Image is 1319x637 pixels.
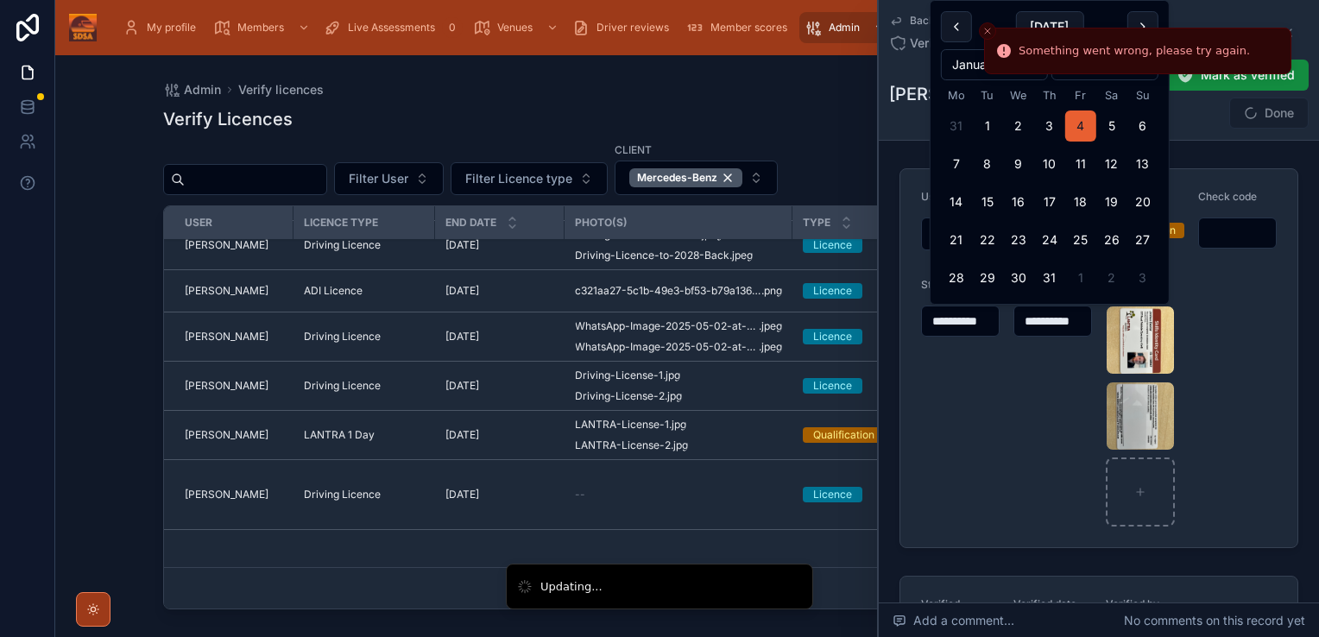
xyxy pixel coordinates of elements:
span: No comments on this record yet [1124,612,1305,629]
a: [PERSON_NAME] [185,238,283,252]
button: Unselect 3 [629,168,742,187]
button: Wednesday, 2 January 2030 [1003,110,1034,142]
span: Filter Licence type [465,170,572,187]
button: Saturday, 12 January 2030 [1096,148,1127,180]
button: Monday, 21 January 2030 [941,224,972,255]
a: Licence [803,329,912,344]
span: [PERSON_NAME] [185,488,268,501]
button: Sunday, 20 January 2030 [1127,186,1158,218]
a: Live Assessments0 [319,12,468,43]
div: scrollable content [110,9,1250,47]
span: [DATE] [445,379,479,393]
span: [PERSON_NAME] [185,238,268,252]
div: 0 [442,17,463,38]
a: Members [208,12,319,43]
span: Type [803,216,830,230]
button: Thursday, 3 January 2030 [1034,110,1065,142]
button: Sunday, 13 January 2030 [1127,148,1158,180]
a: Verify licences [238,81,324,98]
a: -- [575,488,782,501]
span: User [185,216,212,230]
span: -- [575,488,585,501]
span: .jpg [671,438,688,452]
button: Monday, 31 December 2029 [941,110,972,142]
span: .jpg [665,389,682,403]
img: App logo [69,14,97,41]
span: Driving Licence [304,488,381,501]
a: Licence [803,283,912,299]
span: [DATE] [445,428,479,442]
a: Venues [468,12,567,43]
span: .png [761,284,782,298]
span: [PERSON_NAME] [185,284,268,298]
div: Licence [813,378,852,394]
a: Driving-License-1.jpgDriving-License-2.jpg [575,369,782,403]
a: [PERSON_NAME] [185,330,283,344]
button: Sunday, 6 January 2030 [1127,110,1158,142]
button: Friday, 25 January 2030 [1065,224,1096,255]
span: End date [445,216,496,230]
button: Friday, 11 January 2030 [1065,148,1096,180]
span: Verified date [1013,597,1076,610]
h1: [PERSON_NAME]: LANTRA 1 Day [DATE] [889,82,1127,106]
span: Add a comment... [893,612,1014,629]
a: [PERSON_NAME] [185,379,283,393]
span: Members [237,21,284,35]
div: Something went wrong, please try again. [1019,42,1250,60]
a: Qualification [803,427,912,443]
span: WhatsApp-Image-2025-05-02-at-16.26.20 [575,319,759,333]
a: [DATE] [445,488,554,501]
span: LANTRA-License-2 [575,438,671,452]
a: ADI Licence [304,284,425,298]
span: Mark as verified [1201,66,1295,84]
th: Friday [1065,87,1096,104]
button: Sunday, 3 February 2030 [1127,262,1158,293]
a: Back to Verify licences [889,14,1023,28]
button: Friday, 4 January 2030, selected [1065,110,1096,142]
button: Saturday, 5 January 2030 [1096,110,1127,142]
a: WhatsApp-Image-2025-05-02-at-16.26.20.jpegWhatsApp-Image-2025-05-02-at-16.34.07.jpeg [575,319,782,354]
h1: Verify Licences [163,107,293,131]
span: Admin [829,21,860,35]
table: January 2030 [941,87,1158,293]
span: ADI Licence [304,284,363,298]
button: Thursday, 17 January 2030 [1034,186,1065,218]
label: Client [615,142,652,157]
th: Saturday [1096,87,1127,104]
button: Monday, 28 January 2030 [941,262,972,293]
a: [DATE] [445,284,554,298]
span: Verified [921,597,960,610]
span: [DATE] [445,238,479,252]
button: Select Button [334,162,444,195]
span: [PERSON_NAME] [185,379,268,393]
button: Saturday, 19 January 2030 [1096,186,1127,218]
a: Admin [799,12,894,43]
span: Licence type [304,216,378,230]
button: Monday, 7 January 2030 [941,148,972,180]
span: User [921,190,944,203]
span: Driving Licence [304,238,381,252]
span: Venues [497,21,533,35]
span: Live Assessments [348,21,435,35]
span: Mercedes-Benz [637,171,717,185]
button: Monday, 14 January 2030 [941,186,972,218]
button: Friday, 1 February 2030 [1065,262,1096,293]
a: Licence [803,237,912,253]
a: [DATE] [445,379,554,393]
button: Tuesday, 15 January 2030 [972,186,1003,218]
a: Driving Licence [304,379,425,393]
button: Thursday, 31 January 2030 [1034,262,1065,293]
button: Select Button [615,161,778,195]
th: Thursday [1034,87,1065,104]
a: Driving Licence [304,238,425,252]
button: [DATE] [1015,11,1083,42]
a: Driving Licence [304,330,425,344]
a: [PERSON_NAME] [185,284,283,298]
div: Licence [813,329,852,344]
button: Tuesday, 1 January 2030 [972,110,1003,142]
span: Check code [1198,190,1257,203]
div: Updating... [540,578,603,596]
span: c321aa27-5c1b-49e3-bf53-b79a136864b8x400x400 [575,284,761,298]
div: Licence [813,283,852,299]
